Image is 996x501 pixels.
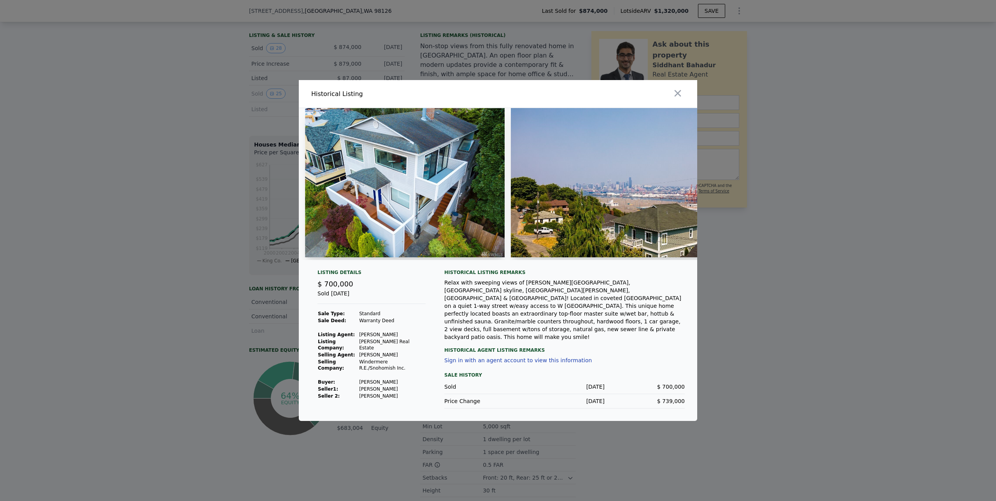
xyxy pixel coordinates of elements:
div: Historical Agent Listing Remarks [444,341,685,353]
td: [PERSON_NAME] [359,351,426,358]
div: [DATE] [524,383,605,391]
strong: Buyer : [318,379,335,385]
div: Sold [444,383,524,391]
td: [PERSON_NAME] [359,386,426,393]
strong: Sale Type: [318,311,345,316]
td: Warranty Deed [359,317,426,324]
div: Historical Listing remarks [444,269,685,276]
div: Sold [DATE] [317,290,426,304]
strong: Seller 2: [318,393,340,399]
button: Sign in with an agent account to view this information [444,357,592,363]
strong: Sale Deed: [318,318,346,323]
td: [PERSON_NAME] [359,331,426,338]
td: Windermere R.E./Snohomish Inc. [359,358,426,372]
strong: Seller 1 : [318,386,338,392]
td: [PERSON_NAME] Real Estate [359,338,426,351]
td: [PERSON_NAME] [359,393,426,400]
td: [PERSON_NAME] [359,379,426,386]
div: Price Change [444,397,524,405]
td: Standard [359,310,426,317]
div: Sale History [444,370,685,380]
div: [DATE] [524,397,605,405]
span: $ 739,000 [657,398,685,404]
img: Property Img [305,108,505,257]
div: Relax with sweeping views of [PERSON_NAME][GEOGRAPHIC_DATA], [GEOGRAPHIC_DATA] skyline, [GEOGRAPH... [444,279,685,341]
div: Historical Listing [311,89,495,99]
img: Property Img [511,108,735,257]
strong: Selling Company: [318,359,344,371]
div: Listing Details [317,269,426,279]
span: $ 700,000 [317,280,353,288]
strong: Listing Company: [318,339,344,351]
strong: Listing Agent: [318,332,355,337]
span: $ 700,000 [657,384,685,390]
strong: Selling Agent: [318,352,355,358]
